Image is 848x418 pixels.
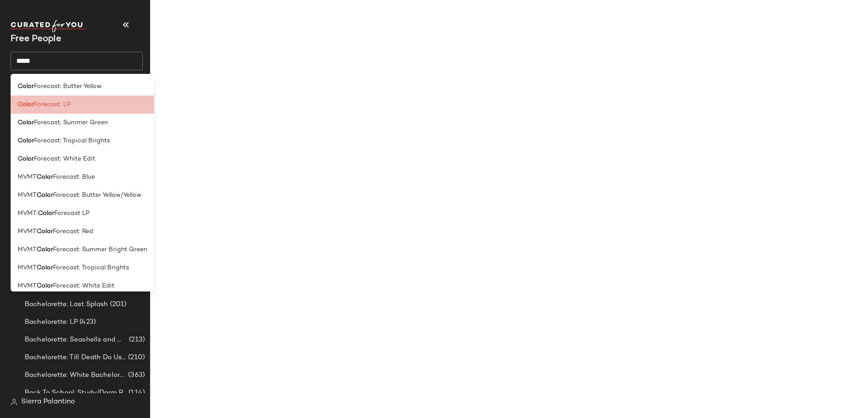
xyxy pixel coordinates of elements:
[113,105,132,115] span: (103)
[126,370,145,380] span: (363)
[78,317,96,327] span: (423)
[30,87,62,97] span: Curations
[25,299,108,310] span: Bachelorette: Last Splash
[118,246,137,257] span: (339)
[127,335,145,345] span: (213)
[127,282,145,292] span: (213)
[25,158,88,168] span: Accessories: Yellow
[25,353,126,363] span: Bachelorette: Till Death Do Us Party
[25,176,125,186] span: Americana: Blue [PERSON_NAME] Baby
[25,105,113,115] span: Accessories: Cold Weather
[25,229,127,239] span: Americana: East Coast Summer
[127,193,145,203] span: (168)
[114,140,128,150] span: (91)
[11,399,18,406] img: svg%3e
[125,176,145,186] span: (390)
[25,193,127,203] span: Americana: Campfire Collective
[25,140,114,150] span: Accessories: Matcha Green
[108,299,127,310] span: (201)
[70,264,90,274] span: (390)
[25,211,125,221] span: Americana: Country Line Festival
[25,246,118,257] span: Americana: Lake House Club
[93,123,111,133] span: (158)
[25,282,127,292] span: Bachelorette: Honky Tonk Honey
[127,388,145,398] span: (114)
[126,353,145,363] span: (210)
[25,388,127,398] span: Back To School: Study/Dorm Room Essentials
[25,335,127,345] span: Bachelorette: Seashells and Wedding Bells
[11,20,86,32] img: cfy_white_logo.C9jOOHJF.svg
[25,123,93,133] span: Accessories: Festival
[21,397,75,407] span: Sierra Palantino
[11,35,61,44] span: Current Company Name
[125,211,145,221] span: (303)
[127,229,145,239] span: (378)
[25,264,70,274] span: Americana LP
[25,317,78,327] span: Bachelorette: LP
[88,158,102,168] span: (57)
[25,370,126,380] span: Bachelorette: White Bachelorette Outfits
